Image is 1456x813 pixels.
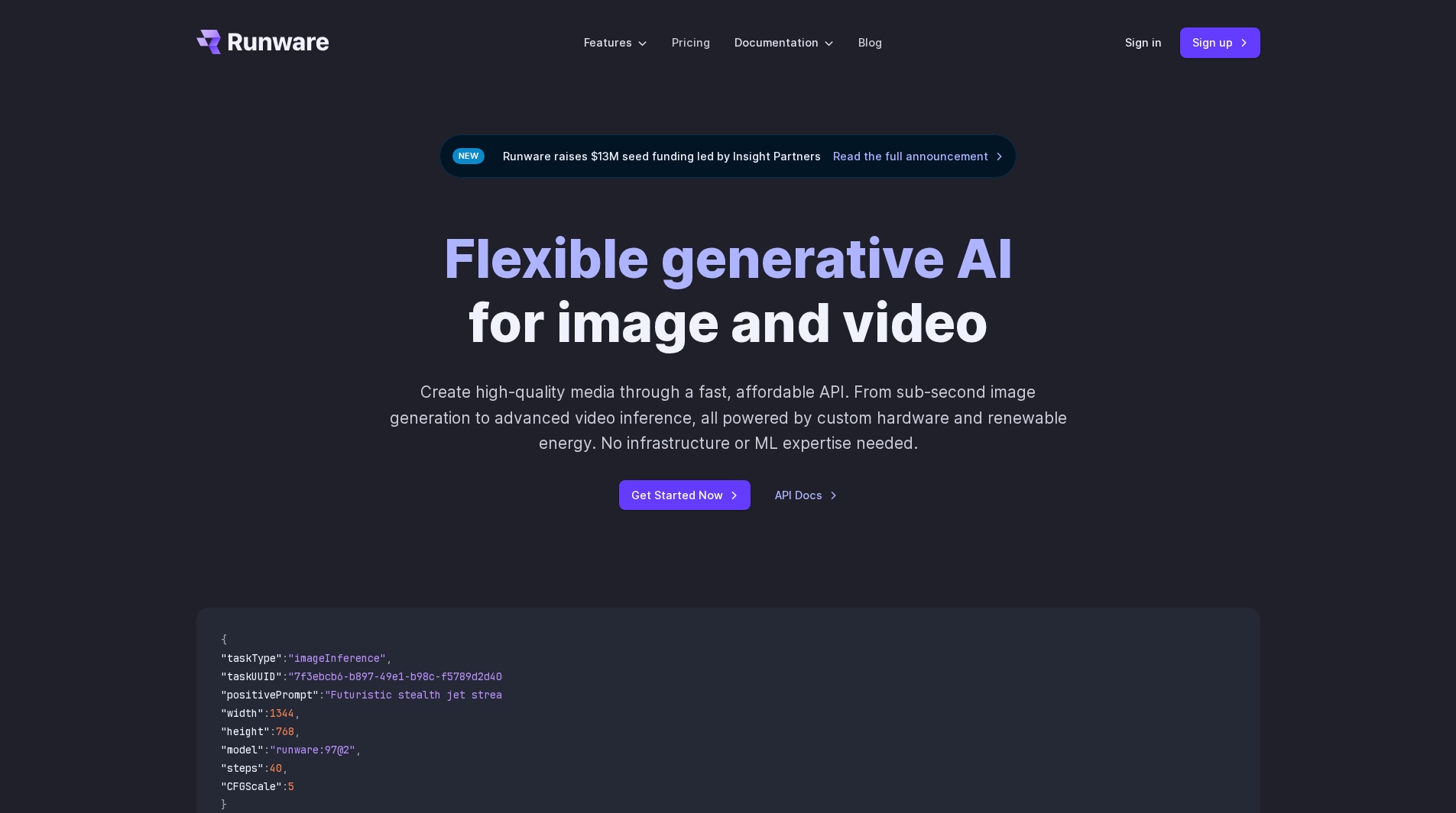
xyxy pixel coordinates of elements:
[584,34,647,51] label: Features
[444,226,1013,291] strong: Flexible generative AI
[221,743,264,757] span: "model"
[221,669,282,683] span: "taskUUID"
[221,633,227,647] span: {
[672,34,710,51] a: Pricing
[775,486,838,504] a: API Docs
[264,706,270,720] span: :
[270,706,294,720] span: 1344
[444,227,1013,355] h1: for image and video
[282,669,288,683] span: :
[619,480,751,510] a: Get Started Now
[319,688,325,702] span: :
[221,688,319,702] span: "positivePrompt"
[221,779,282,793] span: "CFGScale"
[388,379,1068,456] p: Create high-quality media through a fast, affordable API. From sub-second image generation to adv...
[288,779,294,793] span: 5
[270,761,282,775] span: 40
[386,651,392,665] span: ,
[294,724,300,738] span: ,
[858,34,882,51] a: Blog
[221,706,264,720] span: "width"
[282,761,288,775] span: ,
[221,724,270,738] span: "height"
[325,688,881,702] span: "Futuristic stealth jet streaking through a neon-lit cityscape with glowing purple exhaust"
[264,761,270,775] span: :
[355,743,362,757] span: ,
[270,743,355,757] span: "runware:97@2"
[833,147,1004,165] a: Read the full announcement
[221,798,227,811] span: }
[1125,34,1162,51] a: Sign in
[221,651,282,665] span: "taskType"
[1180,27,1260,57] a: Sign up
[734,34,834,51] label: Documentation
[288,651,386,665] span: "imageInference"
[270,724,276,738] span: :
[288,669,520,683] span: "7f3ebcb6-b897-49e1-b98c-f5789d2d40d7"
[221,761,264,775] span: "steps"
[294,706,300,720] span: ,
[264,743,270,757] span: :
[282,779,288,793] span: :
[282,651,288,665] span: :
[276,724,294,738] span: 768
[439,134,1017,178] div: Runware raises $13M seed funding led by Insight Partners
[196,30,329,54] a: Go to /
